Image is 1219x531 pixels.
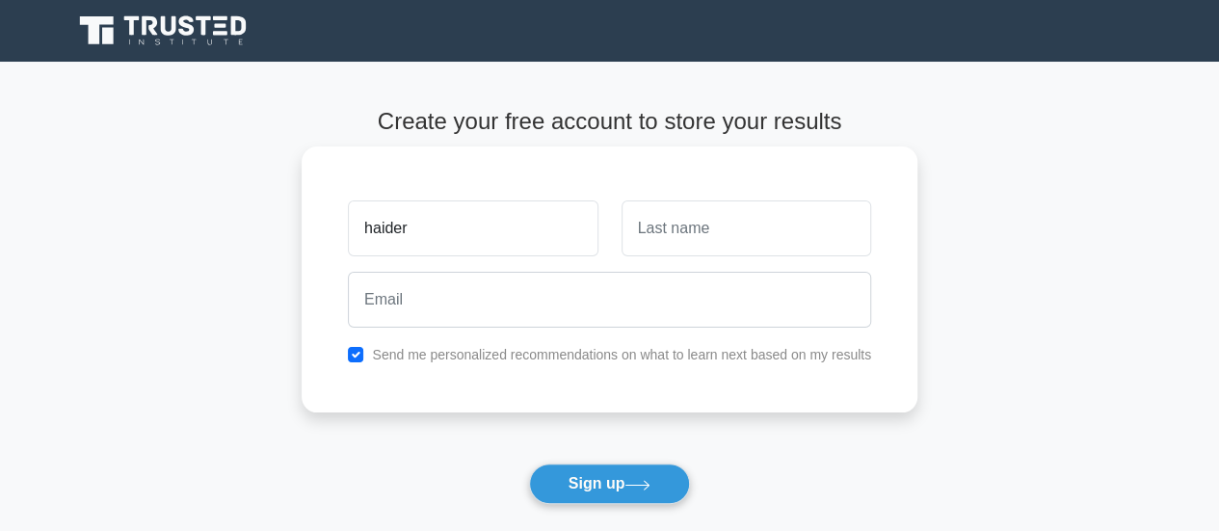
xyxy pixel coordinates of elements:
[348,272,871,328] input: Email
[348,200,597,256] input: First name
[529,464,691,504] button: Sign up
[622,200,871,256] input: Last name
[372,347,871,362] label: Send me personalized recommendations on what to learn next based on my results
[302,108,917,136] h4: Create your free account to store your results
